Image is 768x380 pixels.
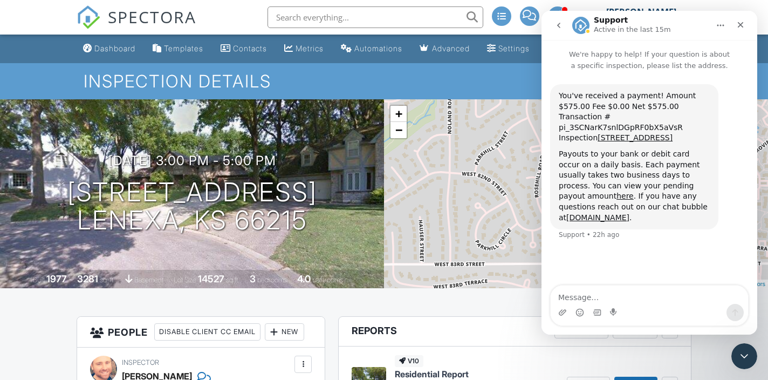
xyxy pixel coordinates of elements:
div: 14527 [198,273,224,284]
h1: [STREET_ADDRESS] Lenexa, KS 66215 [67,178,317,235]
div: 3281 [77,273,98,284]
div: [PERSON_NAME] [606,6,676,17]
span: sq. ft. [100,276,115,284]
span: basement [134,276,163,284]
a: SPECTORA [77,15,196,37]
a: Automations (Advanced) [337,39,407,59]
div: 1977 [46,273,67,284]
div: Dashboard [94,44,135,53]
h3: [DATE] 3:00 pm - 5:00 pm [108,153,276,168]
div: Templates [164,44,203,53]
a: Templates [148,39,208,59]
a: Advanced [415,39,474,59]
iframe: Intercom live chat [541,11,757,335]
span: bedrooms [257,276,287,284]
a: Settings [483,39,534,59]
img: The Best Home Inspection Software - Spectora [77,5,100,29]
a: Contacts [216,39,271,59]
a: Metrics [280,39,328,59]
a: Zoom out [390,122,407,138]
span: SPECTORA [108,5,196,28]
div: Contacts [233,44,267,53]
iframe: Intercom live chat [731,343,757,369]
div: Advanced [432,44,470,53]
span: bathrooms [312,276,343,284]
span: Built [33,276,45,284]
h3: People [77,317,325,348]
h1: Inspection Details [84,72,684,91]
input: Search everything... [268,6,483,28]
a: Dashboard [79,39,140,59]
span: Lot Size [174,276,196,284]
span: Inspector [122,358,159,367]
div: Metrics [296,44,324,53]
div: 4.0 [297,273,311,284]
div: Settings [498,44,530,53]
div: Automations [354,44,402,53]
div: New [265,323,304,341]
div: 3 [250,273,256,284]
a: Zoom in [390,106,407,122]
span: sq.ft. [226,276,239,284]
div: Disable Client CC Email [154,323,260,341]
